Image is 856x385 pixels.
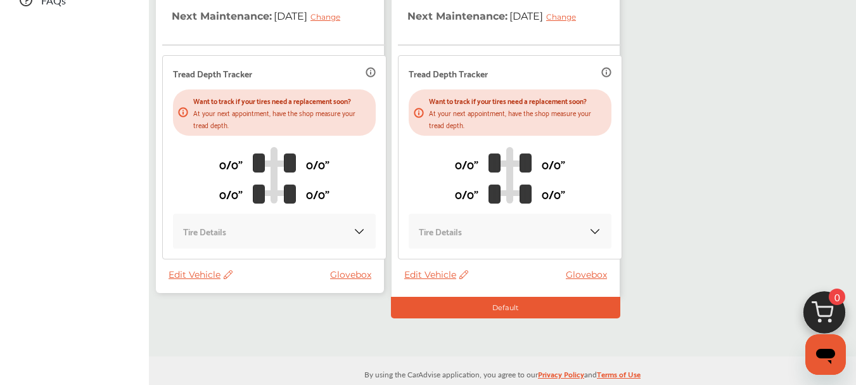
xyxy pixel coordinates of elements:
[169,269,233,280] span: Edit Vehicle
[173,66,252,81] p: Tread Depth Tracker
[589,225,601,238] img: KOKaJQAAAABJRU5ErkJggg==
[219,154,243,174] p: 0/0"
[306,184,329,204] p: 0/0"
[455,184,478,204] p: 0/0"
[546,12,582,22] div: Change
[391,297,620,318] div: Default
[353,225,366,238] img: KOKaJQAAAABJRU5ErkJggg==
[429,107,606,131] p: At your next appointment, have the shop measure your tread depth.
[330,269,378,280] a: Glovebox
[429,95,606,107] p: Want to track if your tires need a replacement soon?
[829,289,845,305] span: 0
[219,184,243,204] p: 0/0"
[455,154,478,174] p: 0/0"
[310,12,347,22] div: Change
[409,66,488,81] p: Tread Depth Tracker
[306,154,329,174] p: 0/0"
[419,224,462,238] p: Tire Details
[183,224,226,238] p: Tire Details
[149,367,856,381] p: By using the CarAdvise application, you agree to our and
[542,184,565,204] p: 0/0"
[193,95,371,107] p: Want to track if your tires need a replacement soon?
[404,269,468,280] span: Edit Vehicle
[193,107,371,131] p: At your next appointment, have the shop measure your tread depth.
[253,147,296,204] img: tire_track_logo.b900bcbc.svg
[566,269,613,280] a: Glovebox
[794,285,855,346] img: cart_icon.3d0951e8.svg
[489,147,532,204] img: tire_track_logo.b900bcbc.svg
[542,154,565,174] p: 0/0"
[805,334,846,375] iframe: Botón para iniciar la ventana de mensajería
